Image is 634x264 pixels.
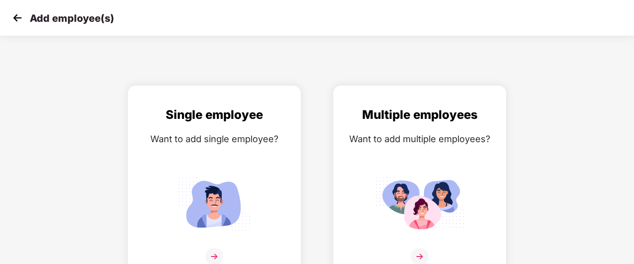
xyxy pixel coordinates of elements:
div: Single employee [138,106,291,124]
p: Add employee(s) [30,12,114,24]
img: svg+xml;base64,PHN2ZyB4bWxucz0iaHR0cDovL3d3dy53My5vcmcvMjAwMC9zdmciIHdpZHRoPSIzMCIgaGVpZ2h0PSIzMC... [10,10,25,25]
img: svg+xml;base64,PHN2ZyB4bWxucz0iaHR0cDovL3d3dy53My5vcmcvMjAwMC9zdmciIGlkPSJTaW5nbGVfZW1wbG95ZWUiIH... [170,173,259,235]
div: Multiple employees [343,106,496,124]
div: Want to add multiple employees? [343,132,496,146]
img: svg+xml;base64,PHN2ZyB4bWxucz0iaHR0cDovL3d3dy53My5vcmcvMjAwMC9zdmciIGlkPSJNdWx0aXBsZV9lbXBsb3llZS... [375,173,464,235]
div: Want to add single employee? [138,132,291,146]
